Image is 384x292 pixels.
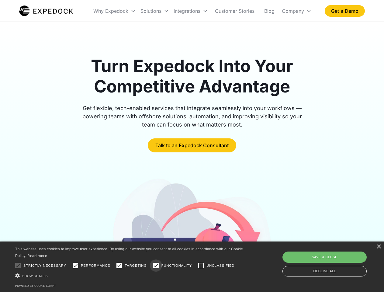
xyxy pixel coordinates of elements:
iframe: Chat Widget [283,226,384,292]
a: Read more [27,253,47,258]
div: Show details [15,273,245,279]
div: Why Expedock [91,1,138,21]
div: Company [282,8,304,14]
span: This website uses cookies to improve user experience. By using our website you consent to all coo... [15,247,243,258]
span: Performance [81,263,110,268]
div: Integrations [174,8,200,14]
div: Get flexible, tech-enabled services that integrate seamlessly into your workflows — powering team... [75,104,309,129]
a: Get a Demo [325,5,365,17]
a: Talk to an Expedock Consultant [148,138,236,152]
a: Powered by cookie-script [15,284,56,287]
span: Strictly necessary [23,263,66,268]
span: Unclassified [206,263,234,268]
span: Functionality [161,263,192,268]
div: Company [279,1,314,21]
a: Blog [259,1,279,21]
a: home [19,5,73,17]
span: Show details [22,274,48,278]
img: Expedock Logo [19,5,73,17]
span: Targeting [125,263,147,268]
div: Solutions [138,1,171,21]
div: Integrations [171,1,210,21]
div: Why Expedock [93,8,128,14]
div: Solutions [140,8,161,14]
a: Customer Stories [210,1,259,21]
h1: Turn Expedock Into Your Competitive Advantage [75,56,309,97]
